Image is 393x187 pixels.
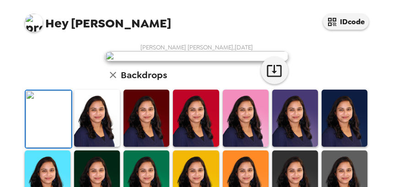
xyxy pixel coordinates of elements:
[121,68,167,82] h6: Backdrops
[45,15,68,32] span: Hey
[26,91,71,148] img: Original
[25,9,171,30] span: [PERSON_NAME]
[25,14,43,32] img: profile pic
[140,43,253,51] span: [PERSON_NAME] [PERSON_NAME] , [DATE]
[323,14,369,30] button: IDcode
[105,51,288,61] img: user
